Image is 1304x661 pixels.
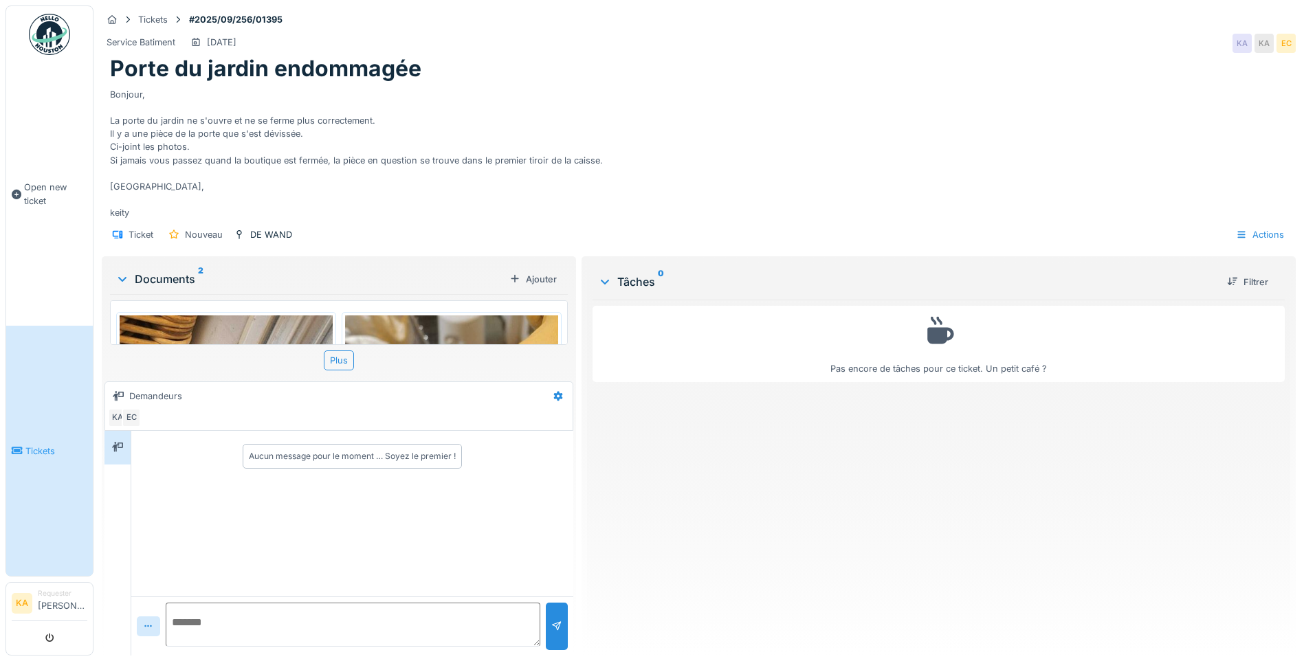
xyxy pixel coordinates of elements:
[207,36,236,49] div: [DATE]
[24,181,87,207] span: Open new ticket
[1222,273,1274,291] div: Filtrer
[12,588,87,621] a: KA Requester[PERSON_NAME]
[138,13,168,26] div: Tickets
[598,273,1216,290] div: Tâches
[115,271,504,287] div: Documents
[25,445,87,458] span: Tickets
[504,270,562,289] div: Ajouter
[6,63,93,326] a: Open new ticket
[29,14,70,55] img: Badge_color-CXgf-gQk.svg
[185,228,223,241] div: Nouveau
[129,228,153,241] div: Ticket
[1233,34,1252,53] div: KA
[324,350,354,370] div: Plus
[1230,225,1290,245] div: Actions
[38,588,87,598] div: Requester
[110,56,421,82] h1: Porte du jardin endommagée
[1277,34,1296,53] div: EC
[129,390,182,403] div: Demandeurs
[6,326,93,576] a: Tickets
[250,228,292,241] div: DE WAND
[12,593,32,614] li: KA
[107,36,175,49] div: Service Batiment
[110,82,1288,220] div: Bonjour, La porte du jardin ne s'ouvre et ne se ferme plus correctement. Il y a une pièce de la p...
[122,408,141,427] div: EC
[249,450,456,462] div: Aucun message pour le moment … Soyez le premier !
[601,312,1276,376] div: Pas encore de tâches pour ce ticket. Un petit café ?
[38,588,87,618] li: [PERSON_NAME]
[198,271,203,287] sup: 2
[184,13,288,26] strong: #2025/09/256/01395
[658,273,664,290] sup: 0
[1255,34,1274,53] div: KA
[108,408,127,427] div: KA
